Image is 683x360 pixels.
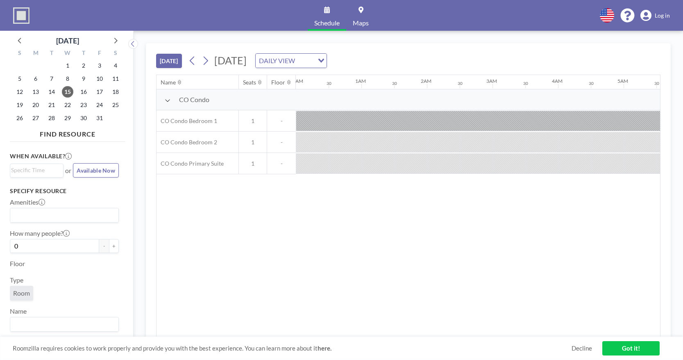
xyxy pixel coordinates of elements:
input: Search for option [11,319,114,330]
span: Monday, October 13, 2025 [30,86,41,98]
span: CO Condo Primary Suite [157,160,224,167]
h4: FIND RESOURCE [10,127,125,138]
div: S [107,48,123,59]
span: Friday, October 3, 2025 [94,60,105,71]
span: Wednesday, October 8, 2025 [62,73,73,84]
span: Friday, October 10, 2025 [94,73,105,84]
span: Wednesday, October 29, 2025 [62,112,73,124]
label: Type [10,276,23,284]
label: How many people? [10,229,70,237]
span: Tuesday, October 21, 2025 [46,99,57,111]
input: Search for option [11,166,59,175]
span: CO Condo Bedroom 1 [157,117,217,125]
span: or [65,166,71,175]
span: [DATE] [214,54,247,66]
div: 1AM [355,78,366,84]
span: Saturday, October 18, 2025 [110,86,121,98]
span: Monday, October 6, 2025 [30,73,41,84]
a: Log in [640,10,670,21]
div: M [28,48,44,59]
input: Search for option [297,55,313,66]
span: - [267,139,296,146]
img: organization-logo [13,7,29,24]
div: 30 [654,81,659,86]
span: Maps [353,20,369,26]
div: Search for option [256,54,327,68]
span: - [267,160,296,167]
span: Room [13,289,30,297]
div: Floor [271,79,285,86]
div: 30 [523,81,528,86]
span: CO Condo [179,96,209,104]
a: here. [318,344,331,352]
div: 2AM [421,78,431,84]
div: 5AM [617,78,628,84]
span: Wednesday, October 15, 2025 [62,86,73,98]
span: 1 [239,139,267,146]
label: Amenities [10,198,45,206]
div: 30 [327,81,331,86]
label: Name [10,307,27,315]
span: Log in [655,12,670,19]
span: Saturday, October 4, 2025 [110,60,121,71]
a: Decline [572,344,592,352]
span: Sunday, October 19, 2025 [14,99,25,111]
div: S [12,48,28,59]
span: Thursday, October 9, 2025 [78,73,89,84]
div: 12AM [290,78,303,84]
div: Search for option [10,317,118,331]
span: Tuesday, October 28, 2025 [46,112,57,124]
input: Search for option [11,210,114,221]
span: Wednesday, October 1, 2025 [62,60,73,71]
span: Monday, October 27, 2025 [30,112,41,124]
div: T [75,48,91,59]
div: Search for option [10,164,63,176]
span: Tuesday, October 7, 2025 [46,73,57,84]
span: Friday, October 31, 2025 [94,112,105,124]
span: Thursday, October 16, 2025 [78,86,89,98]
span: CO Condo Bedroom 2 [157,139,217,146]
span: Sunday, October 12, 2025 [14,86,25,98]
button: [DATE] [156,54,182,68]
span: Sunday, October 26, 2025 [14,112,25,124]
div: 30 [589,81,594,86]
span: DAILY VIEW [257,55,297,66]
div: 3AM [486,78,497,84]
div: Search for option [10,208,118,222]
span: Friday, October 17, 2025 [94,86,105,98]
div: Name [161,79,176,86]
span: Thursday, October 30, 2025 [78,112,89,124]
div: [DATE] [56,35,79,46]
span: Saturday, October 11, 2025 [110,73,121,84]
span: Available Now [77,167,115,174]
h3: Specify resource [10,187,119,195]
span: Thursday, October 23, 2025 [78,99,89,111]
button: - [99,239,109,253]
div: Seats [243,79,256,86]
span: Monday, October 20, 2025 [30,99,41,111]
button: + [109,239,119,253]
span: - [267,117,296,125]
div: F [91,48,107,59]
span: Schedule [314,20,340,26]
div: 30 [392,81,397,86]
span: Friday, October 24, 2025 [94,99,105,111]
span: Thursday, October 2, 2025 [78,60,89,71]
span: 1 [239,117,267,125]
span: Roomzilla requires cookies to work properly and provide you with the best experience. You can lea... [13,344,572,352]
a: Got it! [602,341,660,355]
label: Floor [10,260,25,268]
div: 4AM [552,78,563,84]
button: Available Now [73,163,119,178]
span: Saturday, October 25, 2025 [110,99,121,111]
div: W [60,48,76,59]
span: Tuesday, October 14, 2025 [46,86,57,98]
span: 1 [239,160,267,167]
span: Sunday, October 5, 2025 [14,73,25,84]
div: 30 [458,81,463,86]
div: T [44,48,60,59]
span: Wednesday, October 22, 2025 [62,99,73,111]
